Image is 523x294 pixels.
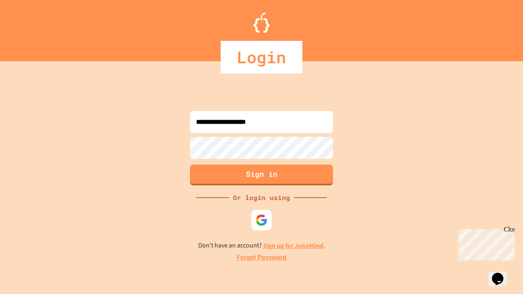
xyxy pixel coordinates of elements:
div: Or login using [229,193,294,203]
a: Forgot Password [237,253,286,263]
div: Chat with us now!Close [3,3,56,52]
img: Logo.svg [253,12,270,33]
button: Sign in [190,165,333,185]
div: Login [221,41,302,73]
img: google-icon.svg [255,214,268,226]
p: Don't have an account? [198,241,325,251]
a: Sign up for JuiceMind. [263,241,325,250]
iframe: chat widget [489,261,515,286]
iframe: chat widget [455,226,515,261]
